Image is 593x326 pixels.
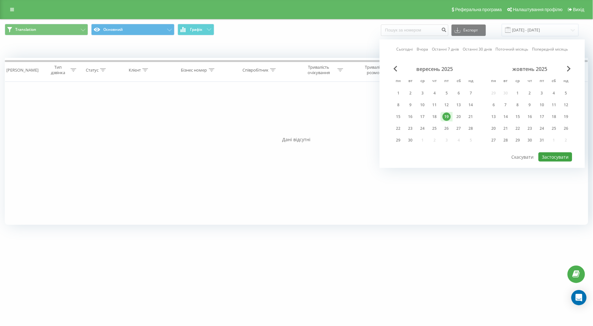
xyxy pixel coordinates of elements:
[538,113,546,121] div: 17
[394,113,403,121] div: 15
[502,136,510,144] div: 28
[467,101,475,109] div: 14
[550,89,558,97] div: 4
[405,88,417,98] div: вт 2 вер 2025 р.
[392,112,405,121] div: пн 15 вер 2025 р.
[242,67,269,73] div: Співробітник
[567,66,571,72] span: Next Month
[405,124,417,133] div: вт 23 вер 2025 р.
[129,67,141,73] div: Клієнт
[548,112,560,121] div: сб 18 жовт 2025 р.
[536,124,548,133] div: пт 24 жовт 2025 р.
[490,101,498,109] div: 6
[562,101,570,109] div: 12
[442,77,452,86] abbr: п’ятниця
[562,113,570,121] div: 19
[405,112,417,121] div: вт 16 вер 2025 р.
[524,135,536,145] div: чт 30 жовт 2025 р.
[5,24,88,35] button: Translation
[514,124,522,133] div: 22
[406,124,415,133] div: 23
[524,100,536,110] div: чт 9 жовт 2025 р.
[514,136,522,144] div: 29
[429,112,441,121] div: чт 18 вер 2025 р.
[548,100,560,110] div: сб 11 жовт 2025 р.
[392,135,405,145] div: пн 29 вер 2025 р.
[431,124,439,133] div: 25
[512,124,524,133] div: ср 22 жовт 2025 р.
[302,65,336,75] div: Тривалість очікування
[573,7,584,12] span: Вихід
[513,77,523,86] abbr: середа
[190,27,202,32] span: Графік
[394,66,398,72] span: Previous Month
[441,112,453,121] div: пт 19 вер 2025 р.
[392,124,405,133] div: пн 22 вер 2025 р.
[465,88,477,98] div: нд 7 вер 2025 р.
[490,113,498,121] div: 13
[536,100,548,110] div: пт 10 жовт 2025 р.
[526,89,534,97] div: 2
[571,290,587,305] div: Open Intercom Messenger
[455,101,463,109] div: 13
[454,77,464,86] abbr: субота
[465,100,477,110] div: нд 14 вер 2025 р.
[562,89,570,97] div: 5
[548,124,560,133] div: сб 25 жовт 2025 р.
[5,136,588,143] div: Дані відсутні
[512,88,524,98] div: ср 1 жовт 2025 р.
[419,101,427,109] div: 10
[526,136,534,144] div: 30
[394,136,403,144] div: 29
[91,24,174,35] button: Основний
[536,112,548,121] div: пт 17 жовт 2025 р.
[392,100,405,110] div: пн 8 вер 2025 р.
[86,67,99,73] div: Статус
[455,113,463,121] div: 20
[466,77,476,86] abbr: неділя
[548,88,560,98] div: сб 4 жовт 2025 р.
[443,89,451,97] div: 5
[560,124,572,133] div: нд 26 жовт 2025 р.
[488,66,572,72] div: жовтень 2025
[455,7,502,12] span: Реферальна програма
[496,46,528,52] a: Поточний місяць
[526,113,534,121] div: 16
[538,89,546,97] div: 3
[431,89,439,97] div: 4
[560,88,572,98] div: нд 5 жовт 2025 р.
[550,113,558,121] div: 18
[394,89,403,97] div: 1
[488,124,500,133] div: пн 20 жовт 2025 р.
[181,67,207,73] div: Бізнес номер
[538,124,546,133] div: 24
[539,152,572,162] button: Застосувати
[500,124,512,133] div: вт 21 жовт 2025 р.
[441,124,453,133] div: пт 26 вер 2025 р.
[406,136,415,144] div: 30
[512,112,524,121] div: ср 15 жовт 2025 р.
[47,65,69,75] div: Тип дзвінка
[443,124,451,133] div: 26
[432,46,459,52] a: Останні 7 днів
[405,100,417,110] div: вт 9 вер 2025 р.
[550,124,558,133] div: 25
[178,24,214,35] button: Графік
[536,88,548,98] div: пт 3 жовт 2025 р.
[359,65,393,75] div: Тривалість розмови
[455,89,463,97] div: 6
[452,24,486,36] button: Експорт
[514,89,522,97] div: 1
[392,88,405,98] div: пн 1 вер 2025 р.
[465,112,477,121] div: нд 21 вер 2025 р.
[406,113,415,121] div: 16
[489,77,499,86] abbr: понеділок
[502,124,510,133] div: 21
[405,135,417,145] div: вт 30 вер 2025 р.
[463,46,492,52] a: Останні 30 днів
[396,46,413,52] a: Сьогодні
[406,77,415,86] abbr: вівторок
[502,113,510,121] div: 14
[538,101,546,109] div: 10
[430,77,440,86] abbr: четвер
